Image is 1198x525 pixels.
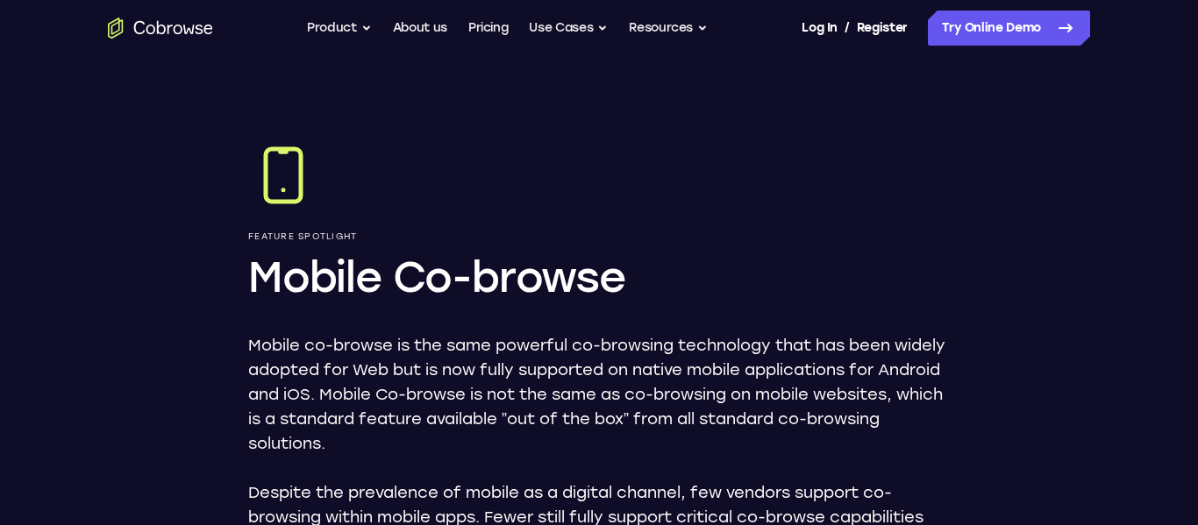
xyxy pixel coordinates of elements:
button: Product [307,11,372,46]
a: Log In [802,11,837,46]
a: Pricing [468,11,509,46]
p: Feature Spotlight [248,231,950,242]
h1: Mobile Co-browse [248,249,950,305]
p: Mobile co-browse is the same powerful co-browsing technology that has been widely adopted for Web... [248,333,950,456]
a: About us [393,11,447,46]
a: Register [857,11,908,46]
button: Resources [629,11,708,46]
img: Mobile Co-browse [248,140,318,210]
button: Use Cases [529,11,608,46]
a: Try Online Demo [928,11,1090,46]
a: Go to the home page [108,18,213,39]
span: / [845,18,850,39]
